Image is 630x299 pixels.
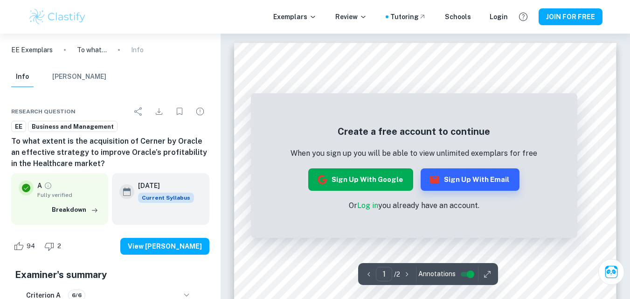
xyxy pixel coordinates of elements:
[11,239,40,254] div: Like
[490,12,508,22] a: Login
[138,181,187,191] h6: [DATE]
[335,12,367,22] p: Review
[390,12,426,22] a: Tutoring
[37,191,101,199] span: Fully verified
[11,45,53,55] a: EE Exemplars
[291,148,537,159] p: When you sign up you will be able to view unlimited exemplars for free
[120,238,209,255] button: View [PERSON_NAME]
[273,12,317,22] p: Exemplars
[28,7,87,26] img: Clastify logo
[138,193,194,203] div: This exemplar is based on the current syllabus. Feel free to refer to it for inspiration/ideas wh...
[28,122,117,132] span: Business and Management
[11,107,76,116] span: Research question
[138,193,194,203] span: Current Syllabus
[11,136,209,169] h6: To what extent is the acquisition of Cerner by Oracle an effective strategy to improve Oracle’s p...
[37,181,42,191] p: A
[21,242,40,251] span: 94
[191,102,209,121] div: Report issue
[394,269,400,279] p: / 2
[170,102,189,121] div: Bookmark
[15,268,206,282] h5: Examiner's summary
[11,67,34,87] button: Info
[291,125,537,139] h5: Create a free account to continue
[131,45,144,55] p: Info
[44,181,52,190] a: Grade fully verified
[357,201,378,210] a: Log in
[77,45,107,55] p: To what extent is the acquisition of Cerner by Oracle an effective strategy to improve Oracle’s p...
[598,259,624,285] button: Ask Clai
[421,168,519,191] button: Sign up with Email
[515,9,531,25] button: Help and Feedback
[12,122,26,132] span: EE
[150,102,168,121] div: Download
[28,121,118,132] a: Business and Management
[52,242,66,251] span: 2
[49,203,101,217] button: Breakdown
[291,200,537,211] p: Or you already have an account.
[418,269,456,279] span: Annotations
[539,8,602,25] button: JOIN FOR FREE
[52,67,106,87] button: [PERSON_NAME]
[11,121,26,132] a: EE
[308,168,413,191] button: Sign up with Google
[129,102,148,121] div: Share
[445,12,471,22] a: Schools
[42,239,66,254] div: Dislike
